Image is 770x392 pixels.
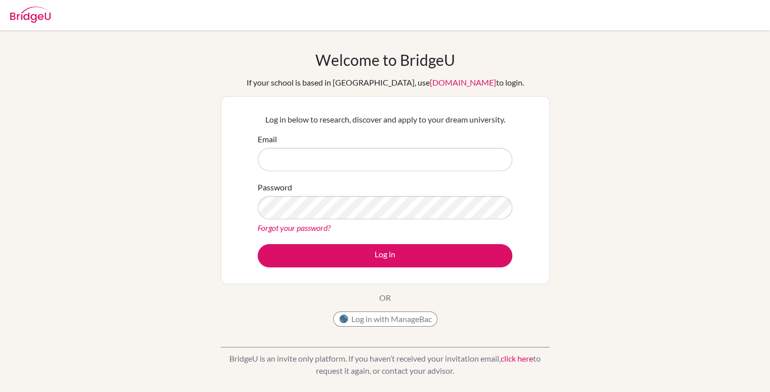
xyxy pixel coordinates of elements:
[333,311,437,327] button: Log in with ManageBac
[501,354,533,363] a: click here
[258,244,512,267] button: Log in
[247,76,524,89] div: If your school is based in [GEOGRAPHIC_DATA], use to login.
[258,181,292,193] label: Password
[379,292,391,304] p: OR
[10,7,51,23] img: Bridge-U
[221,352,550,377] p: BridgeU is an invite only platform. If you haven’t received your invitation email, to request it ...
[258,223,331,232] a: Forgot your password?
[258,113,512,126] p: Log in below to research, discover and apply to your dream university.
[258,133,277,145] label: Email
[315,51,455,69] h1: Welcome to BridgeU
[430,77,496,87] a: [DOMAIN_NAME]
